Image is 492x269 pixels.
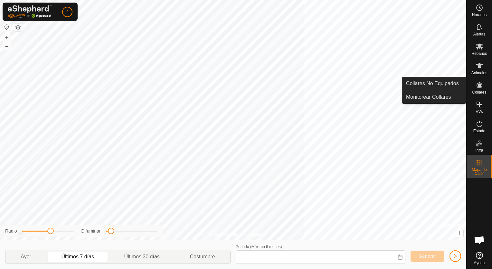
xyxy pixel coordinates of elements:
[411,251,444,262] button: Generar
[124,253,160,261] span: Últimos 30 días
[406,80,459,87] span: Collares No Equipados
[474,261,485,265] span: Ayuda
[402,91,466,104] a: Monitorear Collares
[81,228,101,234] label: Difuminar
[8,5,52,18] img: Logo Gallagher
[402,77,466,90] a: Collares No Equipados
[472,90,486,94] span: Collares
[419,254,436,259] span: Generar
[456,230,463,237] button: i
[470,230,489,250] div: Chat abierto
[473,129,485,133] span: Estado
[471,52,487,55] span: Rebaños
[65,8,69,15] span: I1
[468,168,490,175] span: Mapa de Calor
[406,93,451,101] span: Monitorear Collares
[14,24,22,31] button: Capas del Mapa
[472,13,487,17] span: Horarios
[5,228,17,234] label: Radio
[3,42,11,50] button: –
[21,253,31,261] span: Ayer
[236,244,282,249] label: Periodo (Máximo 6 meses)
[190,253,215,261] span: Costumbre
[245,232,266,237] a: Contáctenos
[459,231,460,236] span: i
[475,148,483,152] span: Infra
[471,71,487,75] span: Animales
[3,23,11,31] button: Restablecer Mapa
[467,249,492,267] a: Ayuda
[3,34,11,42] button: +
[473,32,485,36] span: Alertas
[476,110,483,114] span: VVs
[61,253,94,261] span: Últimos 7 días
[200,232,237,237] a: Política de Privacidad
